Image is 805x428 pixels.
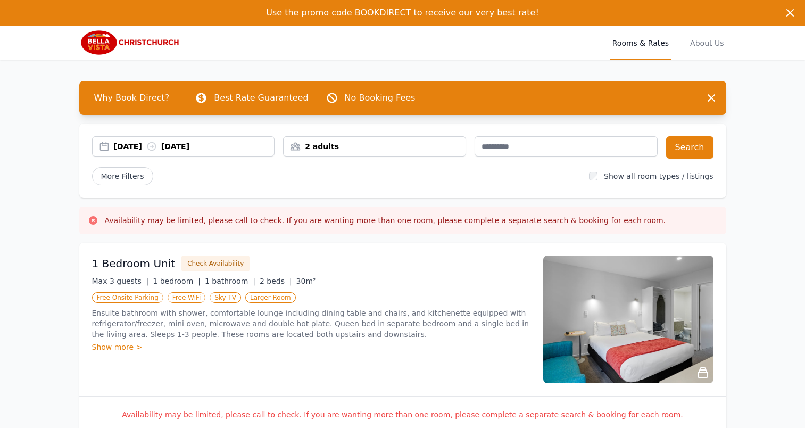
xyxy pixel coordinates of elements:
div: Show more > [92,342,530,352]
span: Free WiFi [168,292,206,303]
span: Sky TV [210,292,241,303]
span: Max 3 guests | [92,277,149,285]
p: Ensuite bathroom with shower, comfortable lounge including dining table and chairs, and kitchenet... [92,308,530,340]
span: 2 beds | [260,277,292,285]
img: Bella Vista Christchurch [79,30,182,55]
div: 2 adults [284,141,466,152]
span: More Filters [92,167,153,185]
p: Availability may be limited, please call to check. If you are wanting more than one room, please ... [92,409,713,420]
a: Rooms & Rates [610,26,671,60]
span: Free Onsite Parking [92,292,163,303]
h3: 1 Bedroom Unit [92,256,176,271]
span: Larger Room [245,292,296,303]
span: 1 bathroom | [205,277,255,285]
span: 1 bedroom | [153,277,201,285]
span: Why Book Direct? [86,87,178,109]
label: Show all room types / listings [604,172,713,180]
p: Best Rate Guaranteed [214,92,308,104]
button: Check Availability [181,256,250,271]
div: [DATE] [DATE] [114,141,275,152]
button: Search [666,136,713,159]
p: No Booking Fees [345,92,416,104]
a: About Us [688,26,726,60]
span: Use the promo code BOOKDIRECT to receive our very best rate! [266,7,539,18]
span: 30m² [296,277,316,285]
h3: Availability may be limited, please call to check. If you are wanting more than one room, please ... [105,215,666,226]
